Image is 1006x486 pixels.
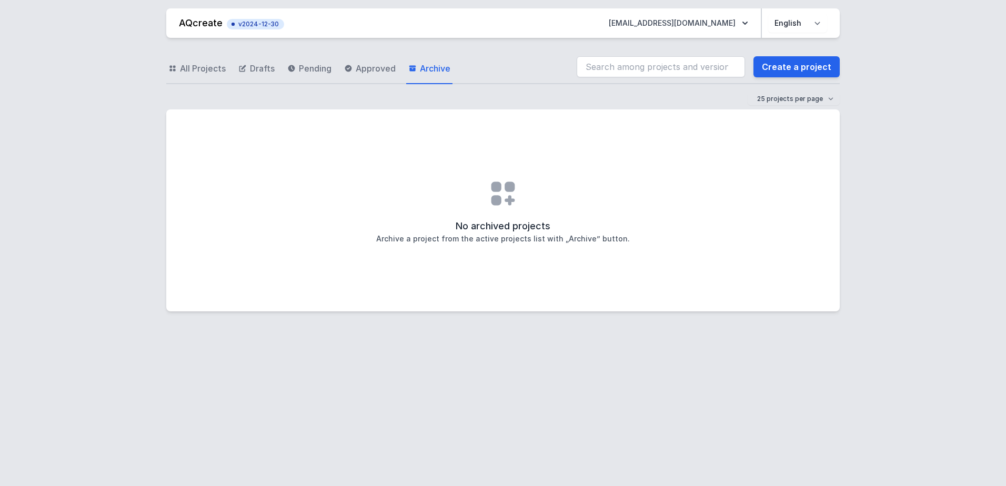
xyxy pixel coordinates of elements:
span: Drafts [250,62,275,75]
select: Choose language [768,14,827,33]
span: All Projects [180,62,226,75]
button: v2024-12-30 [227,17,284,29]
span: v2024-12-30 [232,20,279,28]
input: Search among projects and versions... [577,56,745,77]
span: Approved [356,62,396,75]
a: Pending [285,54,334,84]
h3: Archive a project from the active projects list with „Archive” button. [376,234,630,244]
span: Pending [299,62,331,75]
a: Create a project [753,56,840,77]
h2: No archived projects [456,219,550,234]
a: AQcreate [179,17,223,28]
a: Archive [406,54,452,84]
span: Archive [420,62,450,75]
a: All Projects [166,54,228,84]
a: Approved [342,54,398,84]
button: [EMAIL_ADDRESS][DOMAIN_NAME] [600,14,757,33]
a: Drafts [236,54,277,84]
